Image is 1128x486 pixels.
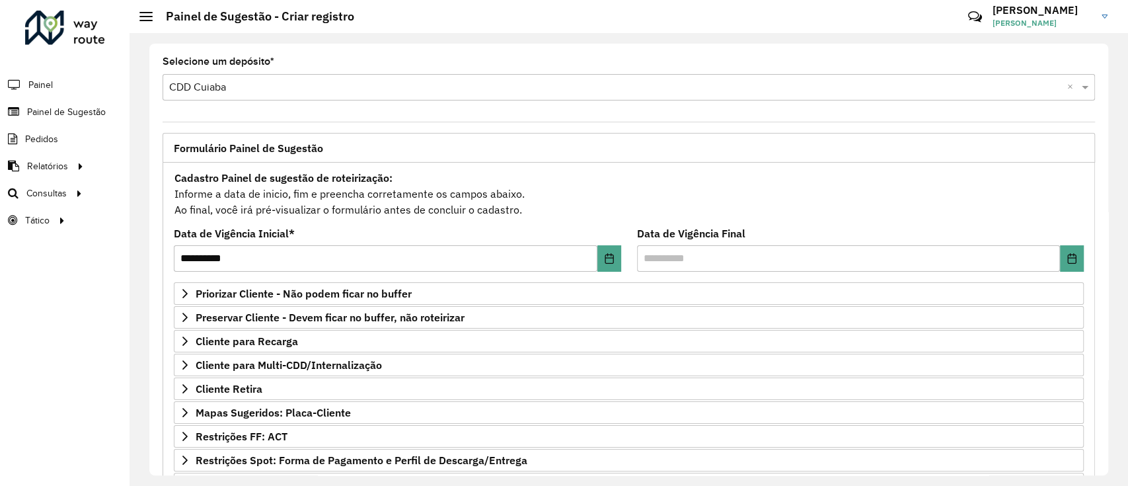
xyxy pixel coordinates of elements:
[27,105,106,119] span: Painel de Sugestão
[174,225,295,241] label: Data de Vigência Inicial
[174,425,1084,448] a: Restrições FF: ACT
[196,336,298,346] span: Cliente para Recarga
[174,171,393,184] strong: Cadastro Painel de sugestão de roteirização:
[174,306,1084,329] a: Preservar Cliente - Devem ficar no buffer, não roteirizar
[153,9,354,24] h2: Painel de Sugestão - Criar registro
[26,186,67,200] span: Consultas
[993,17,1092,29] span: [PERSON_NAME]
[174,354,1084,376] a: Cliente para Multi-CDD/Internalização
[25,214,50,227] span: Tático
[196,360,382,370] span: Cliente para Multi-CDD/Internalização
[1060,245,1084,272] button: Choose Date
[196,431,287,442] span: Restrições FF: ACT
[597,245,621,272] button: Choose Date
[174,143,323,153] span: Formulário Painel de Sugestão
[174,282,1084,305] a: Priorizar Cliente - Não podem ficar no buffer
[25,132,58,146] span: Pedidos
[174,401,1084,424] a: Mapas Sugeridos: Placa-Cliente
[28,78,53,92] span: Painel
[174,169,1084,218] div: Informe a data de inicio, fim e preencha corretamente os campos abaixo. Ao final, você irá pré-vi...
[163,54,274,69] label: Selecione um depósito
[1067,79,1078,95] span: Clear all
[993,4,1092,17] h3: [PERSON_NAME]
[196,455,527,466] span: Restrições Spot: Forma de Pagamento e Perfil de Descarga/Entrega
[174,330,1084,352] a: Cliente para Recarga
[196,384,262,394] span: Cliente Retira
[196,288,412,299] span: Priorizar Cliente - Não podem ficar no buffer
[27,159,68,173] span: Relatórios
[196,407,351,418] span: Mapas Sugeridos: Placa-Cliente
[961,3,989,31] a: Contato Rápido
[174,378,1084,400] a: Cliente Retira
[174,449,1084,471] a: Restrições Spot: Forma de Pagamento e Perfil de Descarga/Entrega
[637,225,745,241] label: Data de Vigência Final
[196,312,465,323] span: Preservar Cliente - Devem ficar no buffer, não roteirizar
